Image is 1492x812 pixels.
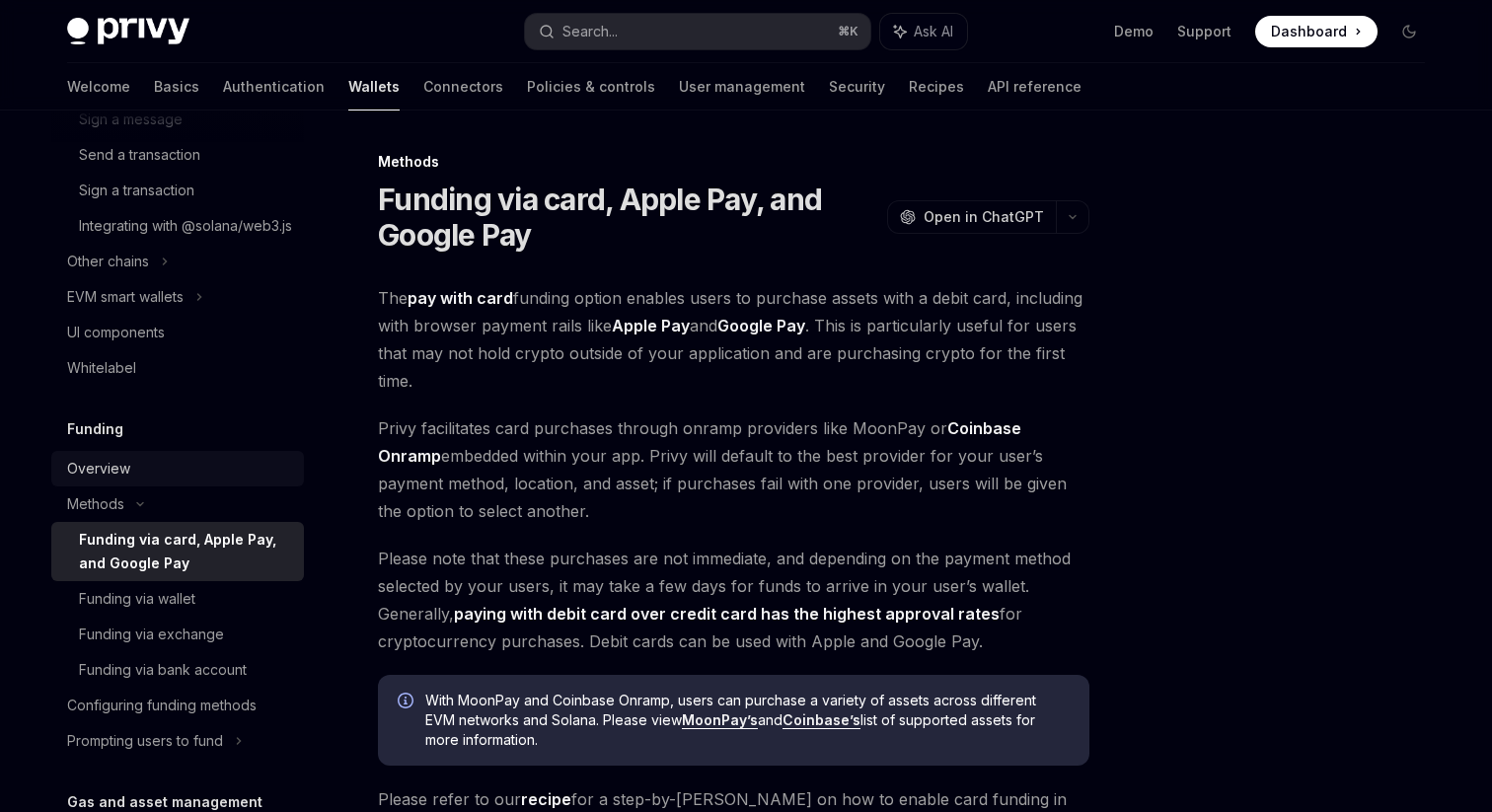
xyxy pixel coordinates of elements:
a: Connectors [423,63,503,111]
div: Whitelabel [67,356,136,380]
a: Policies & controls [527,63,655,111]
a: Wallets [348,63,400,111]
a: Security [829,63,885,111]
div: Send a transaction [79,143,200,167]
div: Overview [67,457,130,480]
div: Configuring funding methods [67,694,257,717]
a: Send a transaction [51,137,304,173]
a: API reference [988,63,1082,111]
span: ⌘ K [838,24,858,39]
a: MoonPay’s [682,711,758,729]
span: The funding option enables users to purchase assets with a debit card, including with browser pay... [378,284,1089,395]
div: Funding via exchange [79,623,224,646]
h1: Funding via card, Apple Pay, and Google Pay [378,182,879,253]
a: Funding via wallet [51,581,304,617]
a: Welcome [67,63,130,111]
strong: pay with card [408,288,513,308]
a: Coinbase’s [783,711,860,729]
a: Overview [51,451,304,486]
span: Please note that these purchases are not immediate, and depending on the payment method selected ... [378,545,1089,655]
div: EVM smart wallets [67,285,184,309]
div: Funding via bank account [79,658,247,682]
a: Funding via bank account [51,652,304,688]
span: Privy facilitates card purchases through onramp providers like MoonPay or embedded within your ap... [378,414,1089,525]
a: Authentication [223,63,325,111]
a: Dashboard [1255,16,1378,47]
a: UI components [51,315,304,350]
a: Funding via exchange [51,617,304,652]
button: Toggle dark mode [1393,16,1425,47]
div: Prompting users to fund [67,729,223,753]
a: Demo [1114,22,1154,41]
div: Methods [378,152,1089,172]
a: Funding via card, Apple Pay, and Google Pay [51,522,304,581]
div: Integrating with @solana/web3.js [79,214,292,238]
a: Integrating with @solana/web3.js [51,208,304,244]
a: Sign a transaction [51,173,304,208]
a: Whitelabel [51,350,304,386]
svg: Info [398,693,417,712]
div: Search... [562,20,618,43]
a: recipe [521,789,571,810]
span: Open in ChatGPT [924,207,1044,227]
a: Basics [154,63,199,111]
div: Sign a transaction [79,179,194,202]
a: User management [679,63,805,111]
span: Dashboard [1271,22,1347,41]
a: Configuring funding methods [51,688,304,723]
span: Ask AI [914,22,953,41]
button: Open in ChatGPT [887,200,1056,234]
strong: Google Pay [717,316,805,335]
a: Recipes [909,63,964,111]
strong: Apple Pay [612,316,690,335]
div: UI components [67,321,165,344]
h5: Funding [67,417,123,441]
div: Funding via card, Apple Pay, and Google Pay [79,528,292,575]
strong: paying with debit card over credit card has the highest approval rates [454,604,1000,624]
button: Search...⌘K [525,14,870,49]
button: Ask AI [880,14,967,49]
div: Funding via wallet [79,587,195,611]
a: Support [1177,22,1231,41]
span: With MoonPay and Coinbase Onramp, users can purchase a variety of assets across different EVM net... [425,691,1070,750]
div: Other chains [67,250,149,273]
img: dark logo [67,18,189,45]
div: Methods [67,492,124,516]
